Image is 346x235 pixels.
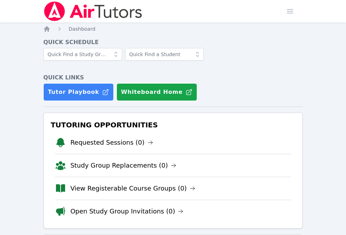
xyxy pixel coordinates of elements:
h4: Quick Links [43,73,303,82]
img: Air Tutors [43,1,143,21]
a: Requested Sessions (0) [70,138,153,147]
input: Quick Find a Study Group [43,48,122,61]
a: Open Study Group Invitations (0) [70,206,184,216]
h4: Quick Schedule [43,38,303,47]
a: Study Group Replacements (0) [70,161,176,170]
a: Tutor Playbook [43,83,114,101]
input: Quick Find a Student [125,48,204,61]
nav: Breadcrumb [43,25,303,32]
button: Whiteboard Home [117,83,197,101]
span: Dashboard [69,26,95,32]
h3: Tutoring Opportunities [49,119,297,131]
a: View Registerable Course Groups (0) [70,183,195,193]
a: Dashboard [69,25,95,32]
